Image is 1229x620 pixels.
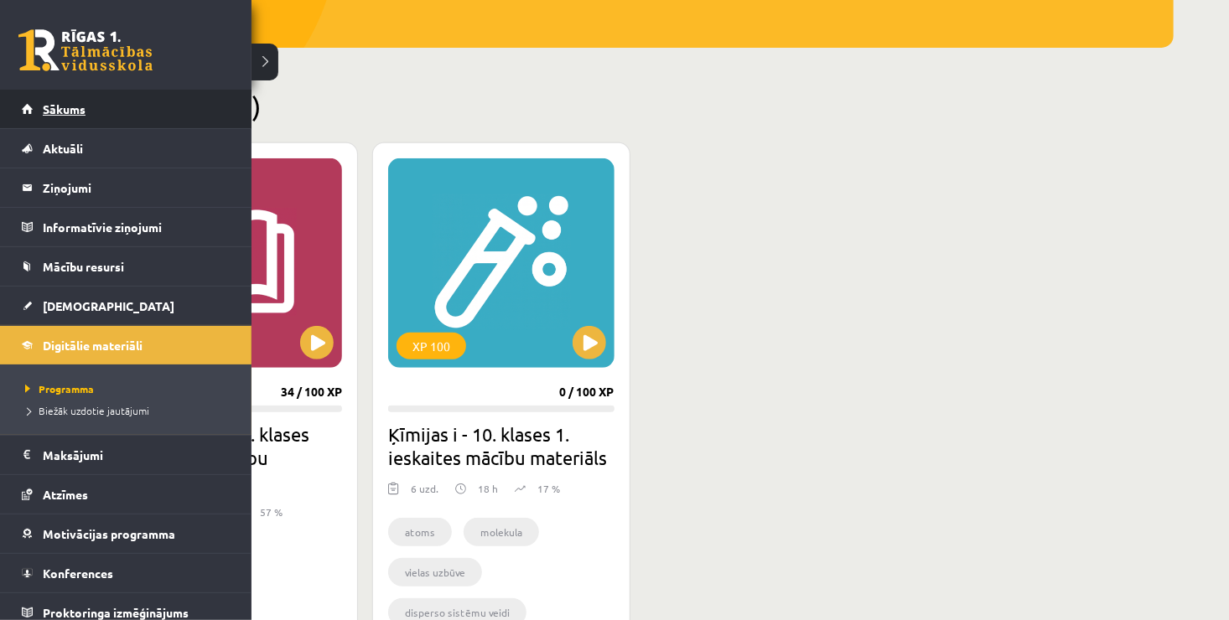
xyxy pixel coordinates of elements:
[388,422,614,469] h2: Ķīmijas i - 10. klases 1. ieskaites mācību materiāls
[43,298,174,313] span: [DEMOGRAPHIC_DATA]
[43,338,143,353] span: Digitālie materiāli
[22,208,231,246] a: Informatīvie ziņojumi
[22,514,231,553] a: Motivācijas programma
[478,481,498,496] p: 18 h
[21,404,149,417] span: Biežāk uzdotie jautājumi
[464,518,539,546] li: molekula
[22,475,231,514] a: Atzīmes
[22,247,231,286] a: Mācību resursi
[43,208,231,246] legend: Informatīvie ziņojumi
[260,504,283,519] p: 57 %
[22,129,231,168] a: Aktuāli
[411,481,438,506] div: 6 uzd.
[397,333,466,359] div: XP 100
[18,29,153,71] a: Rīgas 1. Tālmācības vidusskola
[22,436,231,474] a: Maksājumi
[43,141,83,156] span: Aktuāli
[43,566,113,581] span: Konferences
[43,101,86,116] span: Sākums
[22,554,231,592] a: Konferences
[43,526,175,541] span: Motivācijas programma
[21,381,235,396] a: Programma
[43,487,88,502] span: Atzīmes
[22,326,231,364] a: Digitālie materiāli
[43,168,231,207] legend: Ziņojumi
[21,382,94,395] span: Programma
[22,90,231,128] a: Sākums
[22,168,231,207] a: Ziņojumi
[388,518,452,546] li: atoms
[43,259,124,274] span: Mācību resursi
[43,436,231,474] legend: Maksājumi
[43,605,189,620] span: Proktoringa izmēģinājums
[537,481,560,496] p: 17 %
[22,287,231,325] a: [DEMOGRAPHIC_DATA]
[101,90,1174,122] h2: Pieejamie (2)
[388,558,482,586] li: vielas uzbūve
[21,403,235,418] a: Biežāk uzdotie jautājumi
